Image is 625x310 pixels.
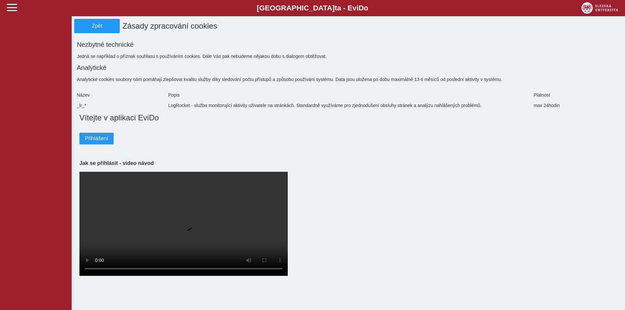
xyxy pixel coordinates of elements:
[79,133,114,144] button: Přihlášení
[531,100,622,111] div: max 24hodin
[581,2,618,14] img: logo_web_su.png
[74,19,120,33] button: Zpět
[166,100,531,111] div: LogRocket - služba monitorující aktivity uživatele na stránkách. Standardně využíváme pro zjednod...
[79,172,288,276] video: Your browser does not support the video tag.
[74,74,622,85] div: Analytické cookies soubory nám pomáhají zlepšovat kvalitu služby díky sledování počtu přístupů a ...
[85,136,108,142] span: Přihlášení
[531,90,622,100] div: Platnost
[166,90,531,100] div: Popis
[335,4,337,12] span: t
[74,100,166,111] div: _lr_*
[77,64,620,72] h2: Analytické
[77,41,620,48] h2: Nezbytné technické
[79,160,617,166] h3: Jak se přihlásit - video návod
[364,4,368,12] span: o
[74,51,622,61] div: Jedná se například o příznak souhlasu s používáním cookies. Dále Vás pak nebudeme nějakou dobu s ...
[74,90,166,100] div: Název
[358,4,364,12] span: D
[120,19,576,33] h1: Zásady zpracování cookies
[79,113,617,122] h1: Vítejte v aplikaci EviDo
[77,23,117,29] span: Zpět
[20,4,605,12] b: [GEOGRAPHIC_DATA] a - Evi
